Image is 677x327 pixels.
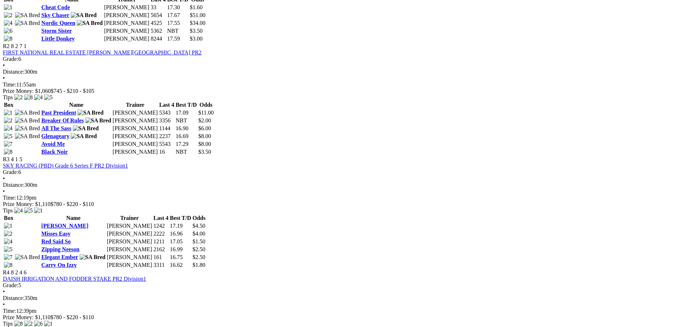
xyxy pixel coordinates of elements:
td: [PERSON_NAME] [112,133,158,140]
a: All The Sass [41,125,71,131]
td: 17.59 [167,35,189,42]
div: 350m [3,295,674,301]
img: SA Bred [80,254,106,260]
span: $34.00 [190,20,205,26]
img: 1 [4,110,12,116]
img: SA Bred [15,125,40,132]
td: 1211 [153,238,169,245]
td: 17.29 [175,141,197,148]
span: $745 - $210 - $105 [51,88,95,94]
td: 16.90 [175,125,197,132]
td: [PERSON_NAME] [107,246,152,253]
td: [PERSON_NAME] [107,238,152,245]
div: 12:39pm [3,308,674,314]
a: Sky Chaser [41,12,69,18]
img: 4 [4,20,12,26]
td: [PERSON_NAME] [104,35,150,42]
img: SA Bred [15,20,40,26]
td: 17.67 [167,12,189,19]
span: $2.00 [198,117,211,123]
span: $8.00 [198,141,211,147]
a: Misses Easy [41,231,70,237]
td: [PERSON_NAME] [112,117,158,124]
span: • [3,301,5,307]
img: SA Bred [71,133,97,139]
a: Avoid Me [41,141,65,147]
img: SA Bred [77,20,103,26]
img: 6 [4,28,12,34]
span: $11.00 [198,110,214,116]
td: 4525 [150,20,166,27]
img: 1 [4,223,12,229]
th: Best T/D [170,215,192,222]
img: 8 [24,94,33,101]
td: 1242 [153,222,169,230]
img: SA Bred [73,125,99,132]
a: Zipping Neeson [41,246,79,252]
div: 12:19pm [3,195,674,201]
td: 2237 [159,133,174,140]
td: 16.62 [170,262,192,269]
td: [PERSON_NAME] [104,27,150,35]
img: 5 [4,133,12,139]
span: $4.50 [193,223,205,229]
img: 8 [4,36,12,42]
td: 17.09 [175,109,197,116]
img: 2 [4,12,12,19]
a: Cheat Code [41,4,70,10]
div: 300m [3,182,674,188]
span: $3.00 [190,36,203,42]
td: [PERSON_NAME] [107,230,152,237]
span: Time: [3,308,16,314]
img: 1 [34,207,43,214]
span: Distance: [3,69,24,75]
td: NBT [175,148,197,155]
th: Last 4 [153,215,169,222]
img: 8 [4,149,12,155]
a: SKY RACING (PBD) Grade 6 Series F PR2 Division1 [3,163,128,169]
span: Distance: [3,295,24,301]
img: SA Bred [15,133,40,139]
td: NBT [175,117,197,124]
img: SA Bred [71,12,97,19]
a: FIRST NATIONAL REAL ESTATE [PERSON_NAME][GEOGRAPHIC_DATA] PR2 [3,49,202,56]
div: 11:55am [3,81,674,88]
td: 2162 [153,246,169,253]
a: Past President [41,110,76,116]
td: [PERSON_NAME] [107,254,152,261]
div: Prize Money: $1,110 [3,314,674,321]
img: 4 [34,94,43,101]
img: 4 [4,238,12,245]
td: 16.75 [170,254,192,261]
img: SA Bred [77,110,103,116]
span: • [3,175,5,181]
th: Name [41,101,111,109]
span: Time: [3,195,16,201]
td: 5654 [150,12,166,19]
th: Trainer [112,101,158,109]
span: Box [4,102,14,108]
td: 3356 [159,117,174,124]
span: • [3,75,5,81]
td: 16 [159,148,174,155]
img: 4 [4,125,12,132]
span: Tips [3,207,13,213]
td: 5343 [159,109,174,116]
td: 33 [150,4,166,11]
span: R3 [3,156,10,162]
td: 16.96 [170,230,192,237]
span: $1.50 [193,238,205,244]
img: 5 [44,94,53,101]
img: 5 [4,246,12,253]
td: 3311 [153,262,169,269]
a: Nordic Queen [41,20,75,26]
th: Best T/D [175,101,197,109]
th: Name [41,215,106,222]
span: $51.00 [190,12,205,18]
td: 17.30 [167,4,189,11]
a: DAISH IRRIGATION AND FODDER STAKE PR2 Division1 [3,276,146,282]
span: • [3,188,5,194]
a: [PERSON_NAME] [41,223,88,229]
span: Box [4,215,14,221]
td: 5362 [150,27,166,35]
